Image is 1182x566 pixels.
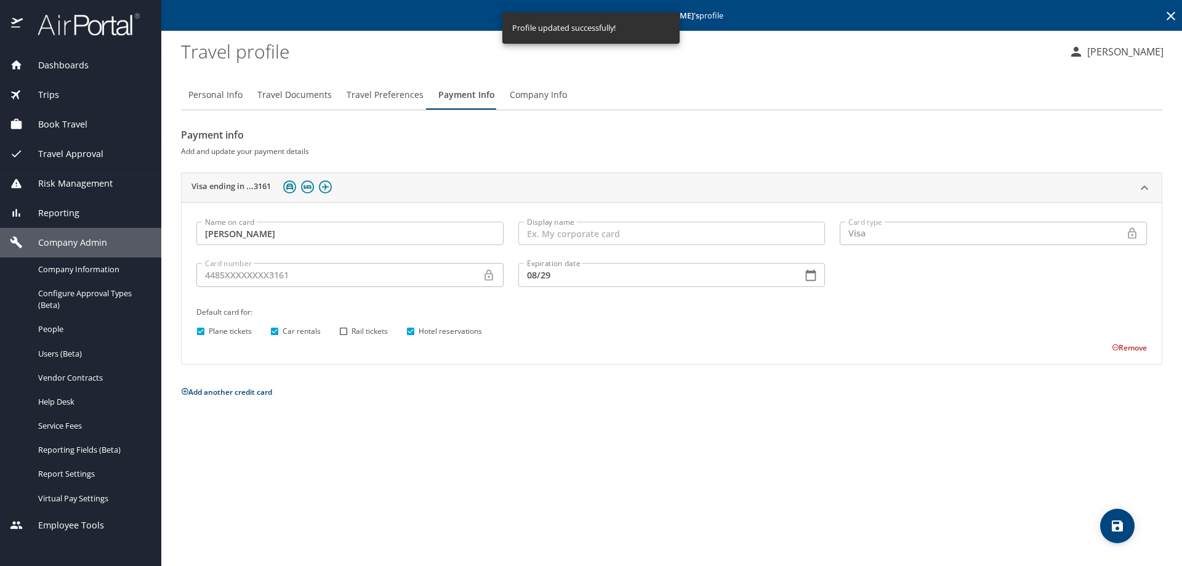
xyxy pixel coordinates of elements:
div: Profile updated successfully! [512,16,616,40]
span: Virtual Pay Settings [38,493,147,504]
span: Service Fees [38,420,147,432]
span: Book Travel [23,118,87,131]
h6: Default card for: [196,305,1147,318]
button: [PERSON_NAME] [1064,41,1168,63]
input: Ex. My corporate card [518,222,826,245]
div: Profile [181,80,1162,110]
h6: Add and update your payment details [181,145,1162,158]
span: Users (Beta) [38,348,147,360]
h2: Visa ending in ...3161 [191,180,271,195]
span: Hotel reservations [419,326,482,337]
button: Remove [1112,342,1147,353]
div: Visa ending in ...3161 [182,173,1162,203]
span: Reporting Fields (Beta) [38,444,147,456]
span: Payment Info [438,87,495,103]
span: Company Info [510,87,567,103]
span: Company Admin [23,236,107,249]
span: Risk Management [23,177,113,190]
span: Trips [23,88,59,102]
h1: Travel profile [181,32,1059,70]
span: Dashboards [23,59,89,72]
button: save [1100,509,1135,543]
button: Add another credit card [181,387,272,397]
span: Personal Info [188,87,243,103]
span: Configure Approval Types (Beta) [38,288,147,311]
span: Reporting [23,206,79,220]
div: Visa ending in ...3161 [182,202,1162,363]
img: airportal-logo.png [24,12,140,36]
span: Help Desk [38,396,147,408]
span: Company Information [38,264,147,275]
div: Visa [840,222,1126,245]
input: MM/YY [518,263,793,286]
img: car [283,180,296,193]
img: hotel [301,180,314,193]
span: Travel Documents [257,87,332,103]
span: Travel Approval [23,147,103,161]
h2: Payment info [181,125,1162,145]
span: Vendor Contracts [38,372,147,384]
span: Travel Preferences [347,87,424,103]
p: [PERSON_NAME] [1083,44,1164,59]
span: Plane tickets [209,326,252,337]
img: icon-airportal.png [11,12,24,36]
span: Rail tickets [352,326,388,337]
span: Employee Tools [23,519,104,532]
p: Editing profile [165,12,1178,20]
img: plane [319,180,332,193]
span: Car rentals [283,326,321,337]
span: People [38,323,147,335]
span: Report Settings [38,468,147,480]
